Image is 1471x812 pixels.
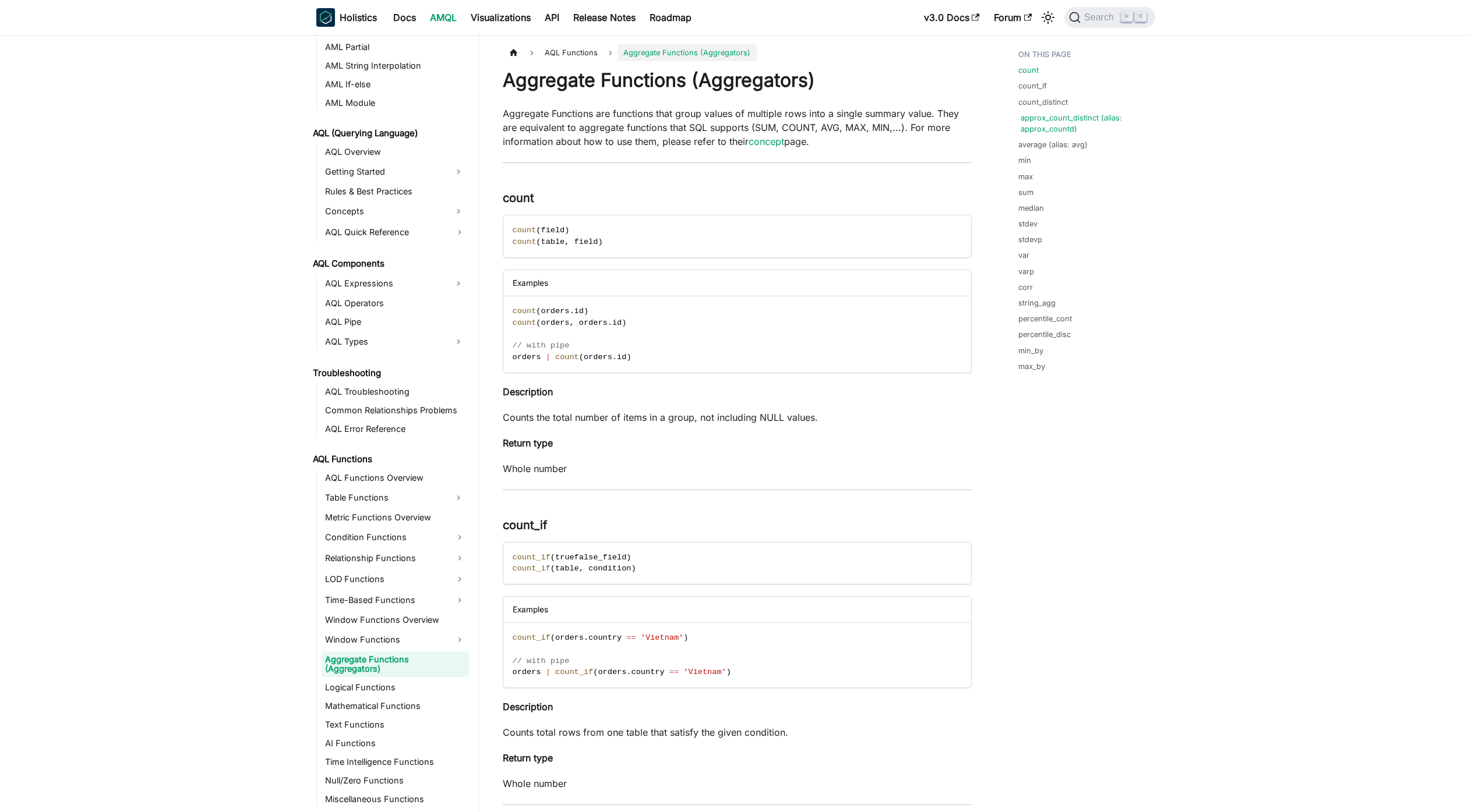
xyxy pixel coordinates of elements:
[513,353,541,361] span: orders
[536,226,541,235] span: (
[1018,345,1043,356] a: min_by
[1018,187,1033,198] a: sum
[1018,97,1068,108] a: count_distinct
[617,353,626,361] span: id
[503,725,972,739] p: Counts total rows from one table that satisfy the given condition.
[584,307,588,315] span: )
[1039,8,1057,27] button: Switch between dark and light mode (currently light mode)
[598,668,626,676] span: orders
[513,564,551,573] span: count_if
[322,651,469,677] a: Aggregate Functions (Aggregators)
[626,668,631,676] span: .
[1018,313,1072,324] a: percentile_cont
[551,633,555,642] span: (
[551,564,555,573] span: (
[513,633,551,642] span: count_if
[541,307,569,315] span: orders
[503,410,972,424] p: Counts the total number of items in a group, not including NULL values.
[683,668,726,676] span: 'Vietnam'
[448,202,469,221] button: Expand sidebar category 'Concepts'
[626,553,631,562] span: )
[546,668,551,676] span: |
[1121,12,1133,22] kbd: ⌘
[541,318,569,327] span: orders
[503,776,972,790] p: Whole number
[536,318,541,327] span: (
[541,226,565,235] span: field
[322,679,469,696] a: Logical Functions
[546,353,551,361] span: |
[322,717,469,733] a: Text Functions
[555,633,584,642] span: orders
[322,488,448,507] a: Table Functions
[503,69,972,92] h1: Aggregate Functions (Aggregators)
[322,183,469,200] a: Rules & Best Practices
[622,318,626,327] span: )
[565,237,569,246] span: ,
[340,10,377,24] b: Holistics
[448,274,469,293] button: Expand sidebar category 'AQL Expressions'
[1018,329,1071,340] a: percentile_disc
[569,318,574,327] span: ,
[555,553,626,562] span: truefalse_field
[322,754,469,770] a: Time Intelligence Functions
[322,570,469,588] a: LOD Functions
[322,274,448,293] a: AQL Expressions
[1018,80,1047,91] a: count_if
[588,564,631,573] span: condition
[322,549,469,568] a: Relationship Functions
[566,8,643,27] a: Release Notes
[503,44,525,61] a: Home page
[322,39,469,55] a: AML Partial
[1135,12,1147,22] kbd: K
[632,564,636,573] span: )
[987,8,1039,27] a: Forum
[683,633,688,642] span: )
[555,353,579,361] span: count
[574,237,598,246] span: field
[1018,234,1042,245] a: stdevp
[618,44,756,61] span: Aggregate Functions (Aggregators)
[322,58,469,74] a: AML String Interpolation
[513,307,537,315] span: count
[503,386,553,398] strong: Description
[1018,171,1033,182] a: max
[322,384,469,400] a: AQL Troubleshooting
[503,437,553,449] strong: Return type
[503,191,972,205] h3: count
[513,341,570,350] span: // with pipe
[584,353,612,361] span: orders
[423,8,464,27] a: AMQL
[1018,139,1088,150] a: average (alias: avg)
[503,752,553,764] strong: Return type
[305,35,479,812] nav: Docs sidebar
[551,553,555,562] span: (
[322,402,469,419] a: Common Relationships Problems
[643,8,699,27] a: Roadmap
[322,470,469,486] a: AQL Functions Overview
[555,564,579,573] span: table
[322,295,469,311] a: AQL Operators
[316,8,335,27] img: Holistics
[726,668,731,676] span: )
[536,237,541,246] span: (
[1018,250,1029,261] a: var
[322,735,469,751] a: AI Functions
[641,633,683,642] span: 'Vietnam'
[593,668,598,676] span: (
[584,633,588,642] span: .
[917,8,987,27] a: v3.0 Docs
[539,44,604,61] span: AQL Functions
[541,237,565,246] span: table
[503,107,972,148] p: Aggregate Functions are functions that group values of multiple rows into a single summary value....
[513,668,541,676] span: orders
[503,518,972,533] h3: count_if
[574,307,584,315] span: id
[579,318,608,327] span: orders
[322,612,469,628] a: Window Functions Overview
[513,318,537,327] span: count
[513,657,570,665] span: // with pipe
[309,451,469,467] a: AQL Functions
[612,353,617,361] span: .
[1018,65,1039,76] a: count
